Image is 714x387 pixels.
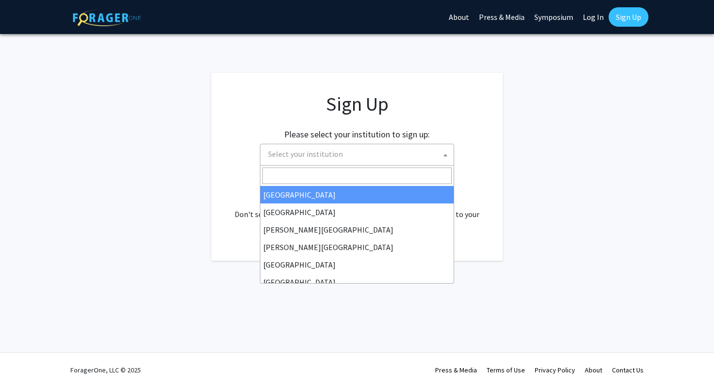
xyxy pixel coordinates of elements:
[7,343,41,380] iframe: Chat
[284,129,430,140] h2: Please select your institution to sign up:
[260,144,454,166] span: Select your institution
[231,92,483,116] h1: Sign Up
[260,273,454,291] li: [GEOGRAPHIC_DATA]
[487,366,525,374] a: Terms of Use
[262,168,452,184] input: Search
[260,238,454,256] li: [PERSON_NAME][GEOGRAPHIC_DATA]
[268,149,343,159] span: Select your institution
[585,366,602,374] a: About
[231,185,483,232] div: Already have an account? . Don't see your institution? about bringing ForagerOne to your institut...
[535,366,575,374] a: Privacy Policy
[260,221,454,238] li: [PERSON_NAME][GEOGRAPHIC_DATA]
[70,353,141,387] div: ForagerOne, LLC © 2025
[609,7,648,27] a: Sign Up
[612,366,644,374] a: Contact Us
[264,144,454,164] span: Select your institution
[260,186,454,203] li: [GEOGRAPHIC_DATA]
[260,256,454,273] li: [GEOGRAPHIC_DATA]
[435,366,477,374] a: Press & Media
[73,9,141,26] img: ForagerOne Logo
[260,203,454,221] li: [GEOGRAPHIC_DATA]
